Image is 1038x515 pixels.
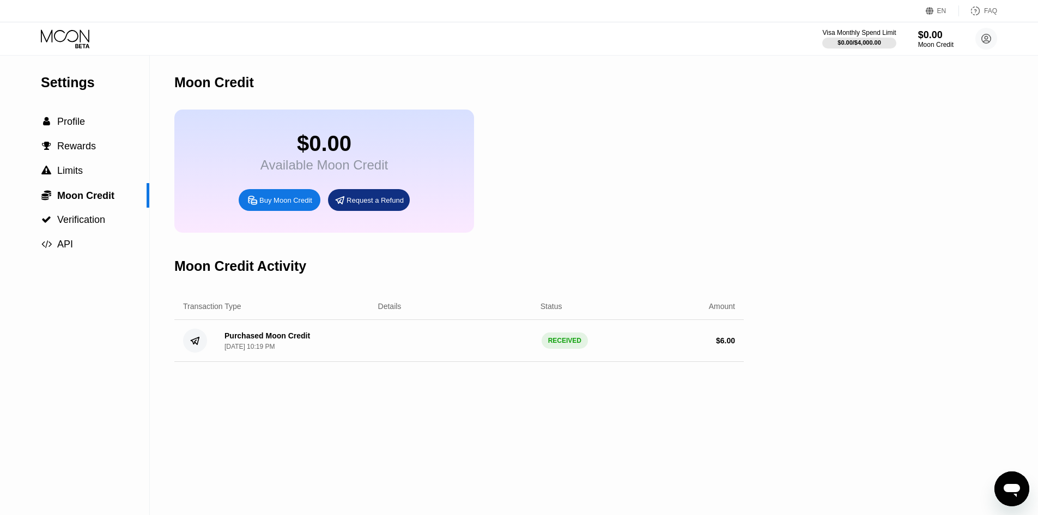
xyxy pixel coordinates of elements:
[43,117,50,126] span: 
[937,7,946,15] div: EN
[57,190,114,201] span: Moon Credit
[837,39,881,46] div: $0.00 / $4,000.00
[41,141,52,151] div: 
[41,190,52,201] div: 
[239,189,320,211] div: Buy Moon Credit
[41,215,52,225] div: 
[41,239,52,249] span: 
[994,471,1029,506] iframe: Кнопка запуска окна обмена сообщениями
[709,302,735,311] div: Amount
[328,189,410,211] div: Request a Refund
[822,29,896,49] div: Visa Monthly Spend Limit$0.00/$4,000.00
[183,302,241,311] div: Transaction Type
[542,332,588,349] div: RECEIVED
[541,302,562,311] div: Status
[918,41,954,49] div: Moon Credit
[984,7,997,15] div: FAQ
[57,141,96,152] span: Rewards
[41,190,51,201] span: 
[716,336,735,345] div: $ 6.00
[41,166,51,175] span: 
[42,141,51,151] span: 
[57,214,105,225] span: Verification
[822,29,896,37] div: Visa Monthly Spend Limit
[259,196,312,205] div: Buy Moon Credit
[57,116,85,127] span: Profile
[260,157,388,173] div: Available Moon Credit
[224,331,310,340] div: Purchased Moon Credit
[174,75,254,90] div: Moon Credit
[57,165,83,176] span: Limits
[378,302,402,311] div: Details
[959,5,997,16] div: FAQ
[918,29,954,49] div: $0.00Moon Credit
[41,166,52,175] div: 
[260,131,388,156] div: $0.00
[41,117,52,126] div: 
[41,75,149,90] div: Settings
[41,215,51,225] span: 
[918,29,954,41] div: $0.00
[57,239,73,250] span: API
[224,343,275,350] div: [DATE] 10:19 PM
[174,258,306,274] div: Moon Credit Activity
[926,5,959,16] div: EN
[347,196,404,205] div: Request a Refund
